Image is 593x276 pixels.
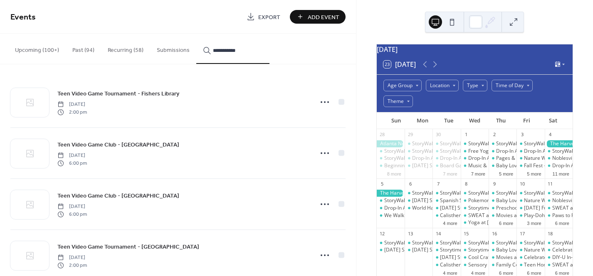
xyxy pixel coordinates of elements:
[516,212,544,219] div: Play-Doh Maker Station: Monsters - Carmel Library
[545,254,573,261] div: DIY-U In-Store Kids Workshops - Lowe's
[461,197,489,204] div: Pokemon Trading Hour - Carmel Library
[377,239,405,247] div: StoryWalk - Prather Park Carmel
[468,205,545,212] div: Storytime - Chapter Book Lounge
[440,219,460,226] button: 4 more
[489,254,516,261] div: Movies at Midtown - Midtown Plaza Carmel
[440,212,584,219] div: Calisthenics and Core - [PERSON_NAME][GEOGRAPHIC_DATA]
[489,148,516,155] div: Drop-In Activity: Wire Sculptures - Fishers Library
[432,212,460,219] div: Calisthenics and Core - Prather Park
[440,190,557,197] div: StoryWalk - [PERSON_NAME][GEOGRAPHIC_DATA]
[549,170,573,177] button: 11 more
[66,34,101,63] button: Past (94)
[461,247,489,254] div: Storytime - Chapter Book Lounge
[440,254,537,261] div: [DATE] Story Time - [GEOGRAPHIC_DATA]
[57,159,87,167] span: 6:00 pm
[440,261,584,269] div: Calisthenics and Core - [PERSON_NAME][GEOGRAPHIC_DATA]
[150,34,196,63] button: Submissions
[377,247,405,254] div: Sunday Stories Ages 2 and up - Noblesville Library
[384,239,501,247] div: StoryWalk - [PERSON_NAME][GEOGRAPHIC_DATA]
[547,230,553,237] div: 18
[516,205,544,212] div: Friday Funday - Westfield Library
[489,247,516,254] div: Baby Love Story Time - Westfield Library
[57,108,87,116] span: 2:00 pm
[432,197,460,204] div: Spanish Story Time - Westfield Library
[540,112,566,129] div: Sat
[405,205,432,212] div: World Habitat Day Tree Planting 2025
[405,197,432,204] div: Monday Story Time - Westfield Library
[489,205,516,212] div: Preschool Story Hour - Taylor Center of Natural History
[491,132,497,138] div: 2
[440,247,512,254] div: Storytime - Schoolhouse 7 Cafe
[545,197,573,204] div: Noblesville Farmers Market - Federal Hill Commons
[435,181,441,187] div: 7
[545,239,573,247] div: StoryWalk - Prather Park Carmel
[258,13,280,22] span: Export
[384,162,484,169] div: Beginning Bird Hike - [GEOGRAPHIC_DATA]
[384,247,558,254] div: [DATE] Stories Ages [DEMOGRAPHIC_DATA] and up - [GEOGRAPHIC_DATA]
[407,132,413,138] div: 29
[519,132,525,138] div: 3
[440,148,536,155] div: StoryWalk - [GEOGRAPHIC_DATA] Fishers
[10,9,36,25] span: Events
[409,112,435,129] div: Mon
[57,261,87,269] span: 2:00 pm
[57,141,179,149] span: Teen Video Game Club - [GEOGRAPHIC_DATA]
[384,205,513,212] div: Drop-In Activity: Wire Sculptures - [GEOGRAPHIC_DATA]
[405,247,432,254] div: Monday Story Time - Westfield Library
[461,205,489,212] div: Storytime - Chapter Book Lounge
[435,132,441,138] div: 30
[461,140,489,147] div: StoryWalk - Prather Park Carmel
[412,247,509,254] div: [DATE] Story Time - [GEOGRAPHIC_DATA]
[516,239,544,247] div: StoryWalk - Prather Park Carmel
[432,148,460,155] div: StoryWalk - Cumberland Park Fishers
[463,230,469,237] div: 15
[545,155,573,162] div: Noblesville Farmers Market - Federal Hill Commons
[468,254,592,261] div: Cool Crafting Club Grades 1-5 - [GEOGRAPHIC_DATA]
[432,162,460,169] div: Board Game Alliance Homeschool Program - Noblesville Library
[57,90,179,98] span: Teen Video Game Tournament - Fishers Library
[516,197,544,204] div: Nature Walks - Grand Junction Plaza
[524,269,544,276] button: 6 more
[516,148,544,155] div: Drop-In Activity: Wire Sculptures - Fishers Library
[545,162,573,169] div: Drop-In Activity: Wire Sculptures - Fishers Library
[461,239,489,247] div: StoryWalk - Prather Park Carmel
[461,254,489,261] div: Cool Crafting Club Grades 1-5 - Noblesville Library
[8,34,66,63] button: Upcoming (100+)
[514,112,540,129] div: Fri
[57,191,179,200] a: Teen Video Game Club - [GEOGRAPHIC_DATA]
[516,261,544,269] div: Teen Homeschool Art Club - Carmel Library
[545,212,573,219] div: Paws to Read - Westfield Library
[496,219,516,226] button: 6 more
[516,140,544,147] div: StoryWalk - Prather Park Carmel
[489,239,516,247] div: StoryWalk - Prather Park Carmel
[405,148,432,155] div: StoryWalk - Cumberland Park Fishers
[412,197,509,204] div: [DATE] Story Time - [GEOGRAPHIC_DATA]
[462,112,488,129] div: Wed
[383,112,410,129] div: Sun
[545,190,573,197] div: StoryWalk - Prather Park Carmel
[547,181,553,187] div: 11
[489,140,516,147] div: StoryWalk - Prather Park Carmel
[545,205,573,212] div: SWEAT at The Yard Outdoor Pilates - Fishers District
[412,190,529,197] div: StoryWalk - [PERSON_NAME][GEOGRAPHIC_DATA]
[519,230,525,237] div: 17
[489,212,516,219] div: Movies at Midtown - Midtown Plaza Carmel
[524,219,544,226] button: 3 more
[412,155,541,162] div: Drop-In Activity: Wire Sculptures - [GEOGRAPHIC_DATA]
[432,205,460,212] div: Tuesday Story Time - Westfield Library
[552,219,573,226] button: 6 more
[461,261,489,269] div: Sensory Fall Fest - Freedom Trail Park
[405,155,432,162] div: Drop-In Activity: Wire Sculptures - Fishers Library
[377,162,405,169] div: Beginning Bird Hike - Cool Creek Nature Center
[407,230,413,237] div: 13
[440,205,537,212] div: [DATE] Story Time - [GEOGRAPHIC_DATA]
[57,254,87,261] span: [DATE]
[412,140,529,147] div: StoryWalk - [PERSON_NAME][GEOGRAPHIC_DATA]
[405,162,432,169] div: Monday Story Time - Westfield Library
[545,148,573,155] div: StoryWalk - Prather Park Carmel
[496,170,516,177] button: 5 more
[516,162,544,169] div: Fall Fest - Main Street Noblesville
[440,170,460,177] button: 7 more
[463,132,469,138] div: 1
[405,239,432,247] div: StoryWalk - Prather Park Carmel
